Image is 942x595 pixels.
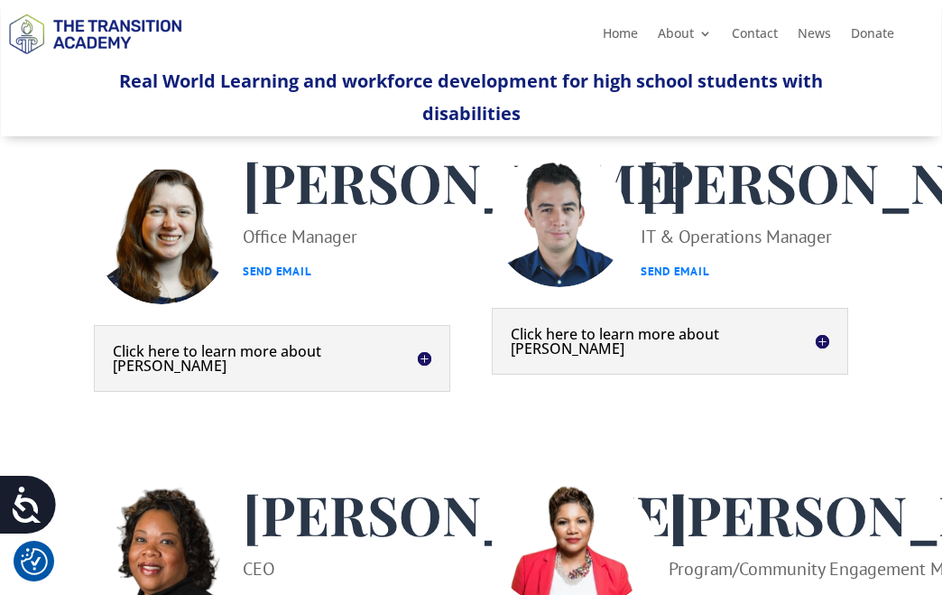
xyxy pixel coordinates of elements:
[511,327,829,356] h5: Click here to learn more about [PERSON_NAME]
[851,27,894,47] a: Donate
[798,27,831,47] a: News
[658,27,712,47] a: About
[94,152,229,305] img: Heather Jackson
[243,264,312,279] a: Send Email
[21,548,48,575] button: Cookie Settings
[641,264,710,279] a: Send Email
[732,27,778,47] a: Contact
[1,51,189,68] a: Logo-Noticias
[1,3,189,64] img: TTA Brand_TTA Primary Logo_Horizontal_Light BG
[243,145,688,218] span: [PERSON_NAME]
[119,69,823,126] span: Real World Learning and workforce development for high school students with disabilities
[243,220,688,288] p: Office Manager
[243,478,688,550] span: [PERSON_NAME]
[21,548,48,575] img: Revisit consent button
[113,344,431,373] h5: Click here to learn more about [PERSON_NAME]
[603,27,638,47] a: Home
